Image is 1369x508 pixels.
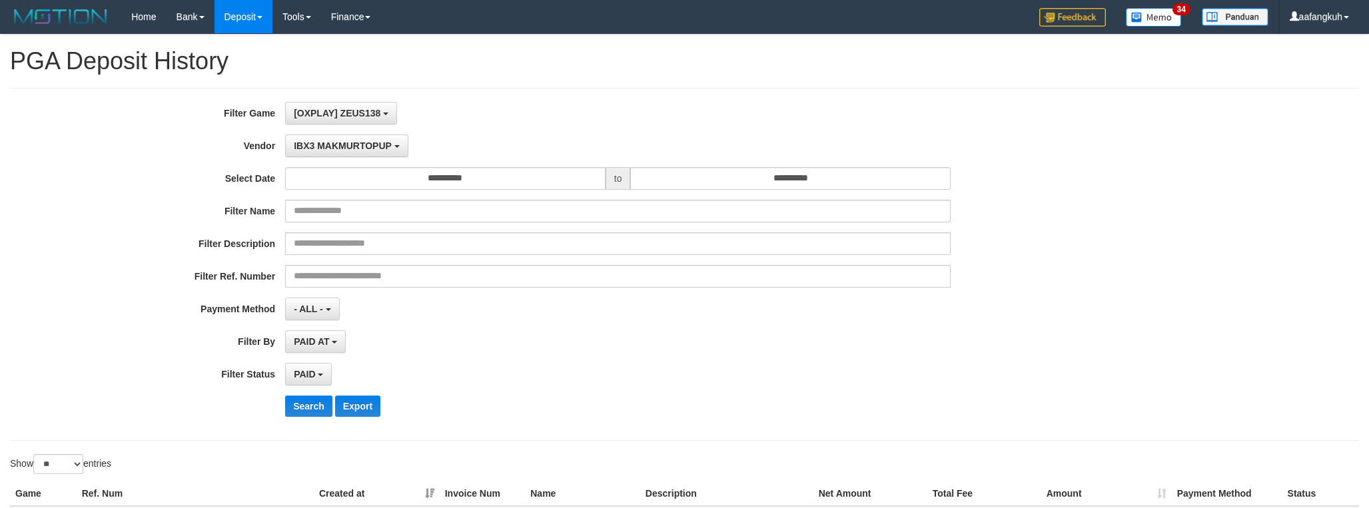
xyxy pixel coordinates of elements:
[294,336,329,347] span: PAID AT
[440,481,526,506] th: Invoice Num
[1202,8,1268,26] img: panduan.png
[606,167,631,190] span: to
[1041,481,1172,506] th: Amount: activate to sort column ascending
[77,481,314,506] th: Ref. Num
[1126,8,1182,27] img: Button%20Memo.svg
[294,304,323,314] span: - ALL -
[335,395,380,417] button: Export
[10,7,111,27] img: MOTION_logo.png
[10,454,111,474] label: Show entries
[33,454,83,474] select: Showentries
[927,481,1041,506] th: Total Fee
[285,363,332,385] button: PAID
[285,102,397,125] button: [OXPLAY] ZEUS138
[294,140,392,151] span: IBX3 MAKMURTOPUP
[285,134,408,157] button: IBX3 MAKMURTOPUP
[640,481,813,506] th: Description
[1172,3,1190,15] span: 34
[813,481,927,506] th: Net Amount
[294,369,315,380] span: PAID
[285,330,346,353] button: PAID AT
[1039,8,1106,27] img: Feedback.jpg
[1172,481,1282,506] th: Payment Method
[285,298,339,320] button: - ALL -
[285,395,332,417] button: Search
[1282,481,1359,506] th: Status
[10,48,1359,75] h1: PGA Deposit History
[294,108,380,119] span: [OXPLAY] ZEUS138
[314,481,440,506] th: Created at: activate to sort column ascending
[525,481,640,506] th: Name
